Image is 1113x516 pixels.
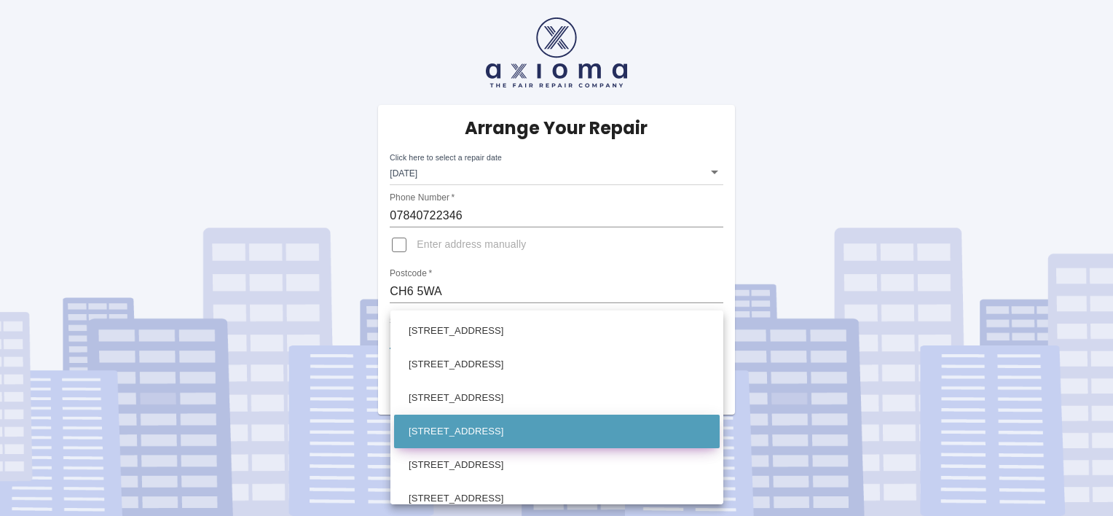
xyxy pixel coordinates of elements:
[394,415,720,448] li: [STREET_ADDRESS]
[394,314,720,348] li: [STREET_ADDRESS]
[394,482,720,515] li: [STREET_ADDRESS]
[394,448,720,482] li: [STREET_ADDRESS]
[394,381,720,415] li: [STREET_ADDRESS]
[394,348,720,381] li: [STREET_ADDRESS]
